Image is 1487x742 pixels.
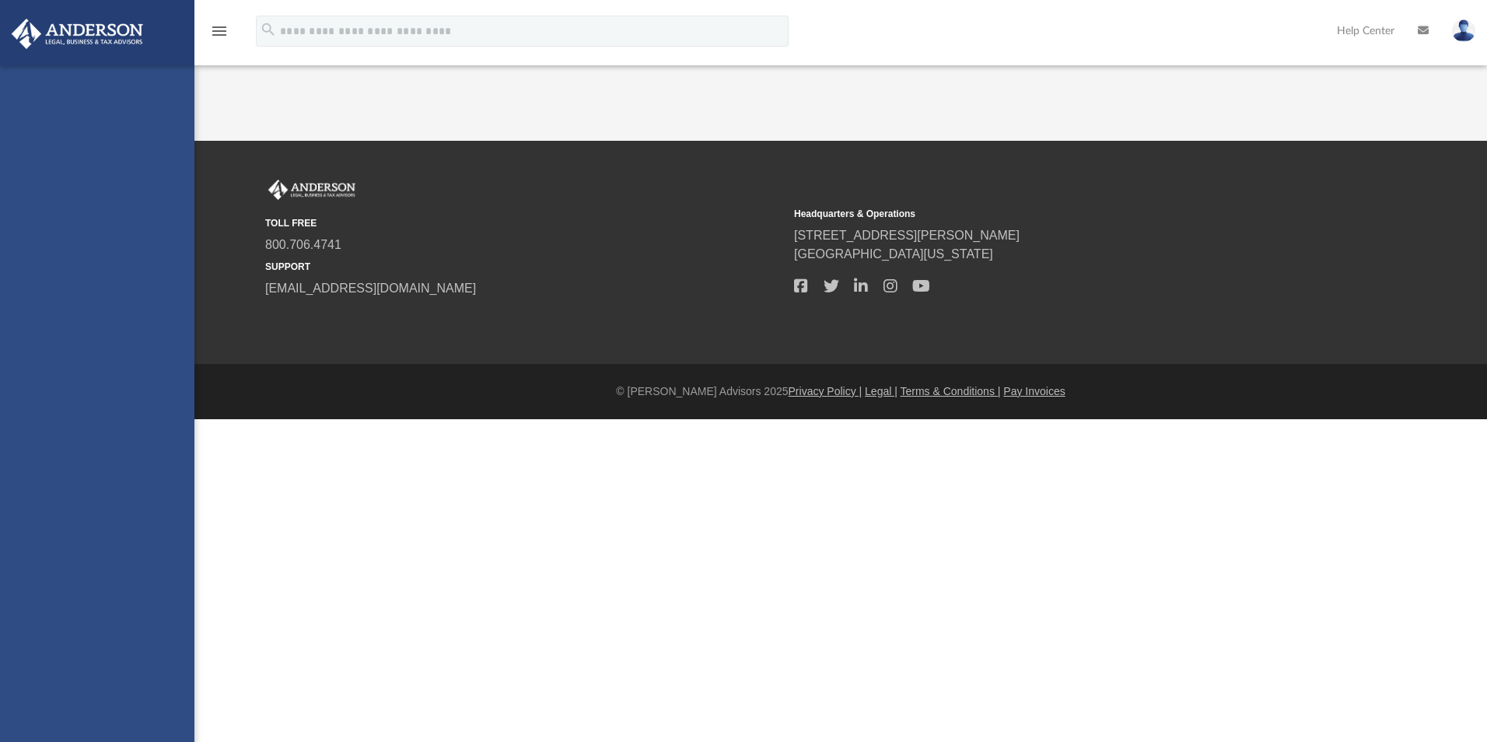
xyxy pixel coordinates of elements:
a: Privacy Policy | [789,385,862,397]
a: Terms & Conditions | [901,385,1001,397]
small: Headquarters & Operations [794,207,1312,221]
a: [EMAIL_ADDRESS][DOMAIN_NAME] [265,282,476,295]
img: User Pic [1452,19,1475,42]
small: TOLL FREE [265,216,783,230]
i: menu [210,22,229,40]
a: 800.706.4741 [265,238,341,251]
img: Anderson Advisors Platinum Portal [265,180,359,200]
i: search [260,21,277,38]
small: SUPPORT [265,260,783,274]
img: Anderson Advisors Platinum Portal [7,19,148,49]
a: menu [210,30,229,40]
a: [STREET_ADDRESS][PERSON_NAME] [794,229,1020,242]
a: Pay Invoices [1003,385,1065,397]
a: Legal | [865,385,897,397]
div: © [PERSON_NAME] Advisors 2025 [194,383,1487,400]
a: [GEOGRAPHIC_DATA][US_STATE] [794,247,993,261]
